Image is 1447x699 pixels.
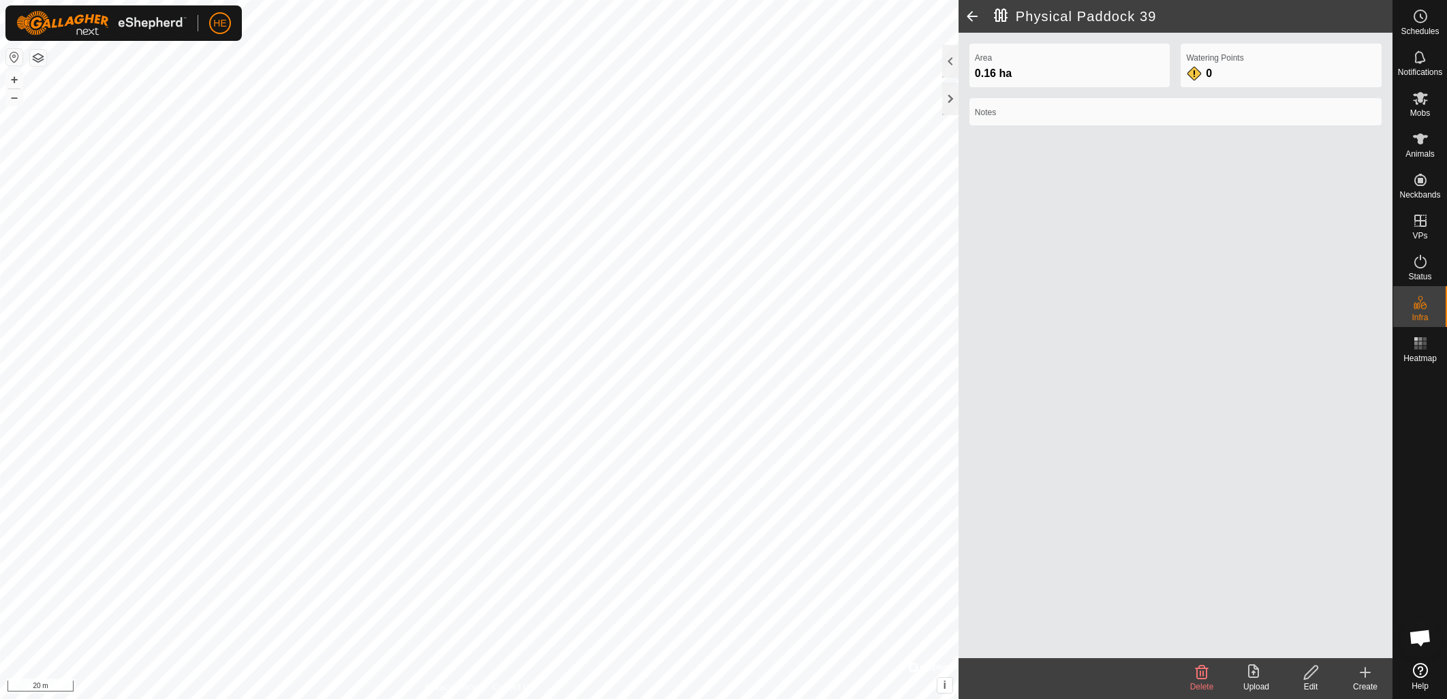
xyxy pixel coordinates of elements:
label: Watering Points [1186,52,1376,64]
button: i [937,678,952,693]
span: Mobs [1410,109,1430,117]
button: Reset Map [6,49,22,65]
span: 0.16 ha [975,67,1012,79]
a: Help [1393,657,1447,696]
button: + [6,72,22,88]
label: Area [975,52,1165,64]
span: Heatmap [1403,354,1437,362]
span: HE [213,16,226,31]
span: Neckbands [1399,191,1440,199]
span: Notifications [1398,68,1442,76]
div: Open chat [1400,617,1441,658]
span: 0 [1206,67,1212,79]
button: Map Layers [30,50,46,66]
span: Animals [1405,150,1435,158]
button: – [6,89,22,106]
span: Schedules [1401,27,1439,35]
span: VPs [1412,232,1427,240]
div: Edit [1283,681,1338,693]
span: i [944,679,946,691]
a: Privacy Policy [425,681,476,694]
label: Notes [975,106,1376,119]
span: Status [1408,273,1431,281]
img: Gallagher Logo [16,11,187,35]
span: Infra [1412,313,1428,322]
span: Delete [1190,682,1214,692]
span: Help [1412,682,1429,690]
div: Upload [1229,681,1283,693]
h2: Physical Paddock 39 [994,8,1392,25]
div: Create [1338,681,1392,693]
a: Contact Us [493,681,533,694]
